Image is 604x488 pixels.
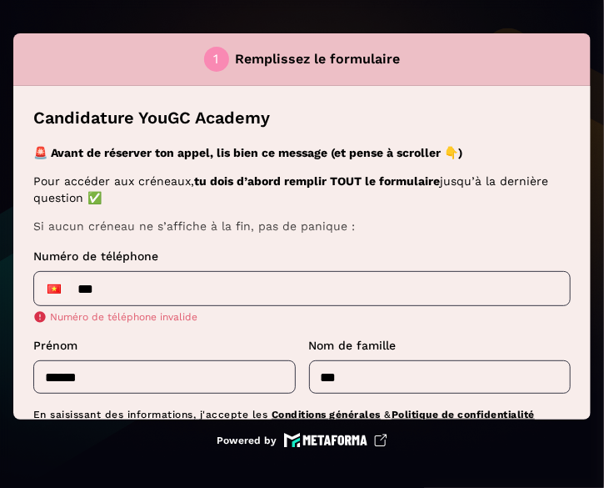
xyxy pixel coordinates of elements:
[33,310,571,324] p: Numéro de téléphone invalide
[194,174,440,188] strong: tu dois d’abord remplir TOUT le formulaire
[33,218,566,234] p: Si aucun créneau ne s’affiche à la fin, pas de panique :
[217,433,387,448] a: Powered by
[392,409,535,420] a: Politique de confidentialité
[272,409,381,420] a: Conditions générales
[214,53,219,66] div: 1
[33,339,77,352] span: Prénom
[236,49,401,69] p: Remplissez le formulaire
[33,249,158,263] span: Numéro de téléphone
[33,146,462,159] strong: 🚨 Avant de réserver ton appel, lis bien ce message (et pense à scroller 👇)
[37,275,71,302] div: Vietnam: + 84
[385,409,392,420] span: &
[33,173,566,206] p: Pour accéder aux créneaux, jusqu’à la dernière question ✅
[309,339,397,352] span: Nom de famille
[33,106,270,129] p: Candidature YouGC Academy
[33,407,571,422] p: En saisissant des informations, j'accepte les
[217,434,277,447] p: Powered by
